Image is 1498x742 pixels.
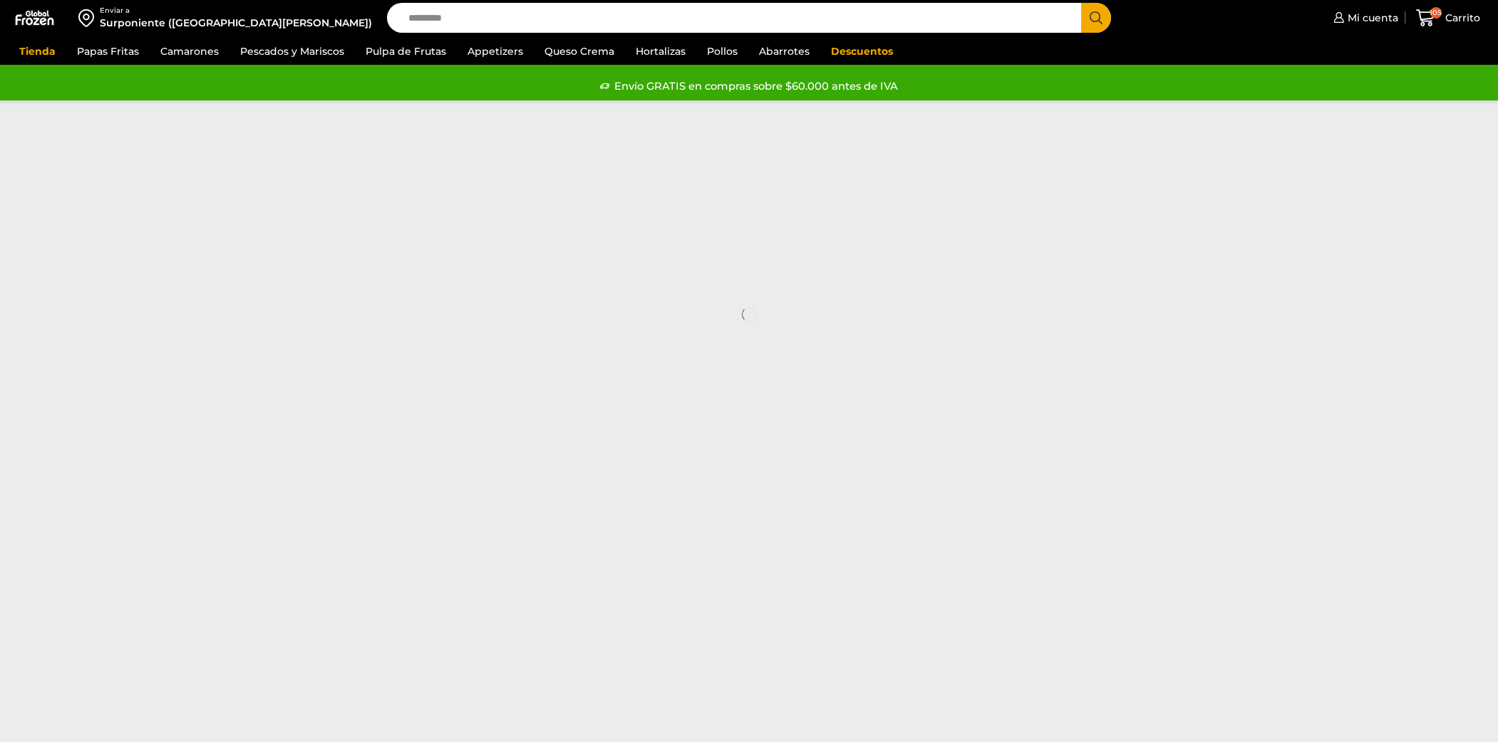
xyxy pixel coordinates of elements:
img: address-field-icon.svg [78,6,100,30]
a: Tienda [12,38,63,65]
a: Queso Crema [537,38,621,65]
a: Mi cuenta [1330,4,1398,32]
a: Abarrotes [752,38,817,65]
div: Enviar a [100,6,372,16]
a: 105 Carrito [1412,1,1484,35]
a: Camarones [153,38,226,65]
button: Search button [1081,3,1111,33]
a: Pollos [700,38,745,65]
a: Papas Fritas [70,38,146,65]
span: Mi cuenta [1344,11,1398,25]
span: Carrito [1442,11,1480,25]
a: Descuentos [824,38,900,65]
a: Appetizers [460,38,530,65]
a: Hortalizas [629,38,693,65]
span: 105 [1430,7,1442,19]
a: Pescados y Mariscos [233,38,351,65]
div: Surponiente ([GEOGRAPHIC_DATA][PERSON_NAME]) [100,16,372,30]
a: Pulpa de Frutas [358,38,453,65]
